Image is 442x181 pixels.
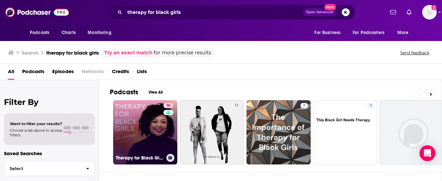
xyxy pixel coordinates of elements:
a: 7 [300,103,308,108]
img: User Profile [422,5,437,20]
a: Lists [137,66,147,80]
a: Show notifications dropdown [404,7,414,18]
a: 76 [163,103,173,108]
p: Saved Searches [4,150,95,157]
span: Choose a tab above to access filters. [10,128,62,137]
span: Open Advanced [306,11,333,14]
h3: Therapy for Black Girls [116,155,164,161]
span: 76 [166,103,170,109]
button: Show profile menu [422,5,437,20]
button: Send feedback [398,50,431,56]
button: Select [4,161,95,176]
a: All [8,66,14,80]
span: For Podcasters [353,28,384,37]
button: open menu [393,26,417,39]
button: View All [144,88,167,96]
button: open menu [83,26,120,39]
a: Charts [57,26,80,39]
svg: Add a profile image [431,5,437,10]
span: Charts [62,28,76,37]
a: Credits [112,66,129,80]
a: 17 [232,103,241,108]
a: 7 [246,100,311,164]
span: Networks [82,66,104,80]
span: Want to filter your results? [10,121,62,126]
span: 7 [303,103,305,109]
span: for more precise results [154,49,211,57]
button: open menu [310,26,349,39]
a: 7 [367,103,375,108]
h3: therapy for black girls [46,50,99,56]
a: Show notifications dropdown [387,7,399,18]
img: Podchaser - Follow, Share and Rate Podcasts [5,6,69,19]
span: Monitoring [88,28,111,37]
button: open menu [348,26,394,39]
span: For Business [314,28,340,37]
a: Podcasts [22,66,44,80]
span: New [324,4,336,10]
span: 17 [234,103,239,109]
span: Select [4,166,81,171]
a: 76Therapy for Black Girls [113,100,177,164]
h2: Podcasts [110,88,138,96]
h2: Filter By [4,97,95,107]
span: Logged in as CaveHenricks [422,5,437,20]
a: 7 [313,100,377,164]
a: PodcastsView All [110,88,167,96]
span: 7 [370,103,372,109]
button: open menu [25,26,58,39]
div: Search podcasts, credits, & more... [107,5,355,20]
span: Podcasts [30,28,49,37]
button: Open AdvancedNew [303,8,336,16]
h3: Search [22,50,38,56]
a: 17 [180,100,244,164]
input: Search podcasts, credits, & more... [125,7,303,18]
a: Try an exact match [104,49,153,57]
span: More [397,28,409,37]
div: Open Intercom Messenger [420,145,435,161]
a: Episodes [52,66,74,80]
